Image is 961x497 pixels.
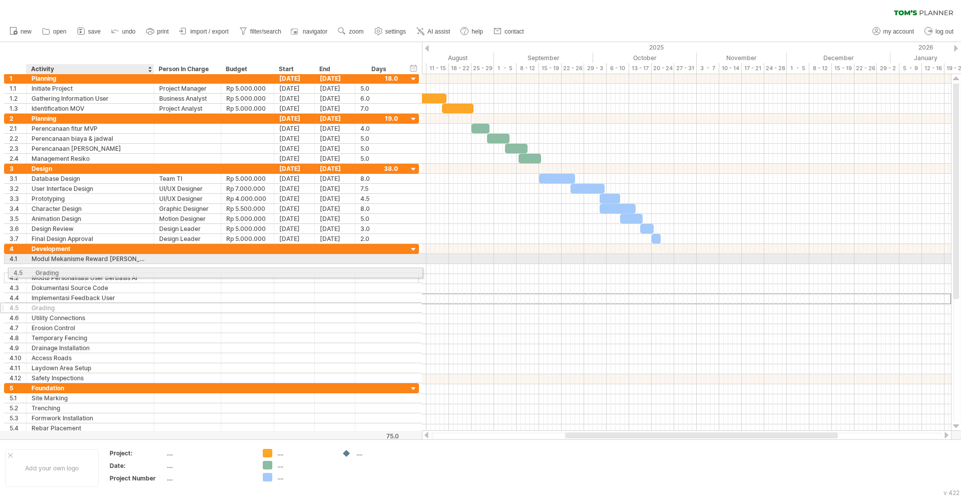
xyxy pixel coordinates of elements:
div: 15 - 19 [832,63,854,74]
span: settings [385,28,406,35]
div: Utility Connections [32,313,149,323]
div: Graphic Designer [159,204,216,213]
div: End [319,64,349,74]
div: 5.0 [360,134,398,143]
div: October 2025 [593,53,697,63]
div: Design Leader [159,234,216,243]
div: 3.2 [10,184,26,193]
div: 24 - 28 [764,63,787,74]
div: 3.3 [10,194,26,203]
div: Management Resiko [32,154,149,163]
div: 3 [10,164,26,173]
div: Start [279,64,309,74]
div: 3.0 [360,224,398,233]
div: 5.1 [10,393,26,403]
div: [DATE] [315,94,355,103]
div: 3.7 [10,234,26,243]
div: [DATE] [274,114,315,123]
span: log out [935,28,953,35]
div: 29 - 3 [584,63,607,74]
div: Character Design [32,204,149,213]
div: Design Review [32,224,149,233]
a: help [458,25,486,38]
div: 4.10 [10,353,26,363]
div: Foundation [32,383,149,393]
div: 1.2 [10,94,26,103]
div: Days [355,64,402,74]
div: [DATE] [274,204,315,213]
div: 6 - 10 [607,63,629,74]
div: Temporary Fencing [32,333,149,343]
div: Rp 7.000.000 [226,184,269,193]
div: Final Design Approval [32,234,149,243]
div: Activity [31,64,148,74]
div: 8 - 12 [809,63,832,74]
a: settings [372,25,409,38]
div: 25 - 29 [471,63,494,74]
div: .... [167,474,251,482]
div: [DATE] [315,154,355,163]
div: [DATE] [274,84,315,93]
a: zoom [335,25,366,38]
div: 27 - 31 [674,63,697,74]
div: .... [277,449,332,457]
div: 1.1 [10,84,26,93]
div: Site Marking [32,393,149,403]
div: Implementasi Feedback User [32,293,149,303]
div: [DATE] [315,124,355,133]
div: 5.2 [10,403,26,413]
div: .... [277,461,332,469]
span: import / export [190,28,229,35]
div: 4.3 [10,283,26,293]
span: contact [505,28,524,35]
div: [DATE] [315,114,355,123]
div: Formwork Installation [32,413,149,423]
span: undo [122,28,136,35]
div: 1 [10,74,26,83]
div: 4.12 [10,373,26,383]
div: Access Roads [32,353,149,363]
span: new [21,28,32,35]
div: Design Leader [159,224,216,233]
div: Laydown Area Setup [32,363,149,373]
div: 5.0 [360,144,398,153]
span: my account [883,28,914,35]
div: .... [167,449,251,457]
div: Grading [32,303,149,313]
div: 13 - 17 [629,63,652,74]
div: 4.1 [10,254,26,264]
div: 7.5 [360,184,398,193]
div: Budget [226,64,268,74]
span: navigator [303,28,327,35]
div: Person In Charge [159,64,215,74]
div: [DATE] [274,104,315,113]
div: 3.4 [10,204,26,213]
div: September 2025 [494,53,593,63]
div: [DATE] [315,104,355,113]
div: 75.0 [356,432,399,440]
div: Planning [32,114,149,123]
div: 17 - 21 [742,63,764,74]
span: open [53,28,67,35]
div: 1 - 5 [494,63,517,74]
div: 8.0 [360,204,398,213]
a: undo [109,25,139,38]
div: 5 - 9 [899,63,922,74]
div: [DATE] [315,144,355,153]
div: Dokumentasi Source Code [32,283,149,293]
div: 20 - 24 [652,63,674,74]
div: 8.0 [360,174,398,183]
div: 2.4 [10,154,26,163]
div: Gathering Information User [32,94,149,103]
div: 5.4 [10,423,26,433]
a: print [144,25,172,38]
div: August 2025 [399,53,494,63]
span: filter/search [250,28,281,35]
a: filter/search [237,25,284,38]
div: [DATE] [315,134,355,143]
div: Rebar Placement [32,423,149,433]
div: 8 - 12 [517,63,539,74]
div: Date: [110,461,165,470]
div: 3 - 7 [697,63,719,74]
div: [DATE] [315,234,355,243]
